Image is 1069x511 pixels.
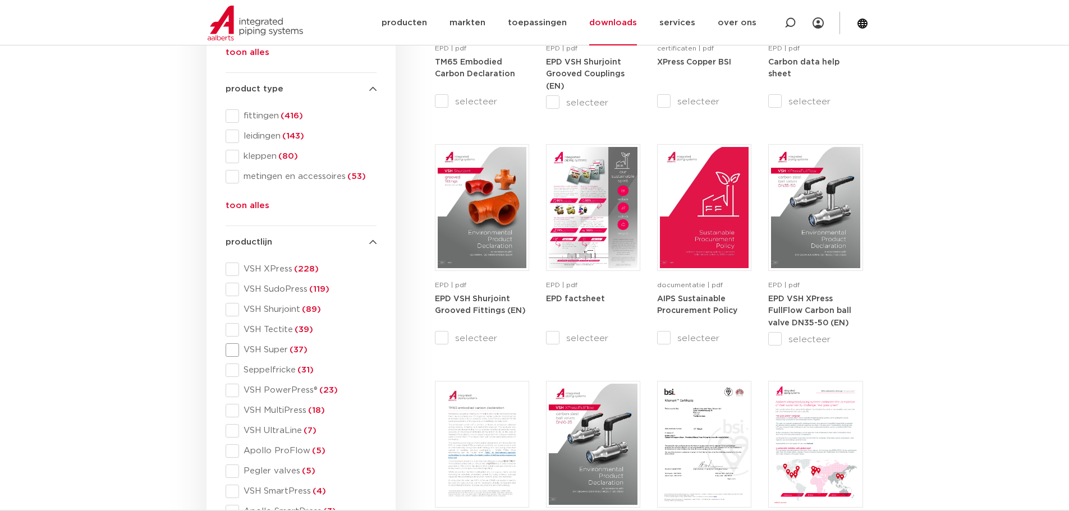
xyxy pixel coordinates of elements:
span: (143) [281,132,304,140]
span: (80) [277,152,298,160]
div: VSH Super(37) [226,343,377,357]
span: (53) [346,172,366,181]
span: metingen en accessoires [239,171,377,182]
label: selecteer [657,332,751,345]
span: VSH Tectite [239,324,377,335]
span: documentatie | pdf [657,282,723,288]
img: VSH-Shurjoint-Grooved-Fittings_A4EPD_5011523_EN-pdf.jpg [438,147,526,268]
span: kleppen [239,151,377,162]
div: fittingen(416) [226,109,377,123]
span: VSH UltraLine [239,425,377,436]
a: XPress Copper BSI [657,58,731,66]
span: leidingen [239,131,377,142]
span: (89) [300,305,321,314]
div: VSH PowerPress®(23) [226,384,377,397]
img: Aips_A4Sustainable-Procurement-Policy_5011446_EN-pdf.jpg [660,147,749,268]
span: (119) [308,285,329,293]
span: EPD | pdf [768,282,800,288]
span: fittingen [239,111,377,122]
a: AIPS Sustainable Procurement Policy [657,294,737,315]
h4: product type [226,82,377,96]
label: selecteer [546,332,640,345]
a: EPD factsheet [546,294,605,303]
label: selecteer [768,333,862,346]
div: VSH Tectite(39) [226,323,377,337]
a: TM65 Embodied Carbon Declaration [435,58,515,79]
span: EPD | pdf [546,45,577,52]
span: certificaten | pdf [657,45,714,52]
a: EPD VSH XPress FullFlow Carbon ball valve DN35-50 (EN) [768,294,851,327]
span: VSH Super [239,344,377,356]
label: selecteer [435,332,529,345]
span: (18) [306,406,325,415]
span: VSH MultiPress [239,405,377,416]
div: metingen en accessoires(53) [226,170,377,183]
span: (5) [310,446,325,455]
span: EPD | pdf [546,282,577,288]
span: VSH SmartPress [239,486,377,497]
span: (416) [279,112,303,120]
div: VSH Shurjoint(89) [226,303,377,316]
img: VSH-XPress-Carbon-BallValveDN35-50_A4EPD_5011435-_2024_1.0_EN-pdf.jpg [771,147,860,268]
span: (4) [311,487,326,495]
span: EPD | pdf [768,45,800,52]
div: VSH MultiPress(18) [226,404,377,417]
label: selecteer [768,95,862,108]
span: VSH XPress [239,264,377,275]
span: Pegler valves [239,466,377,477]
label: selecteer [546,96,640,109]
a: EPD VSH Shurjoint Grooved Fittings (EN) [435,294,526,315]
span: VSH SudoPress [239,284,377,295]
a: EPD VSH Shurjoint Grooved Couplings (EN) [546,58,625,90]
span: EPD | pdf [435,45,466,52]
button: toon alles [226,46,269,64]
span: VSH Shurjoint [239,304,377,315]
span: VSH PowerPress® [239,385,377,396]
div: VSH SmartPress(4) [226,485,377,498]
img: Aips-EPD-A4Factsheet_NL-pdf.jpg [549,147,637,268]
span: Apollo ProFlow [239,445,377,457]
button: toon alles [226,199,269,217]
label: selecteer [435,95,529,108]
span: (5) [300,467,315,475]
a: Carbon data help sheet [768,58,839,79]
span: (23) [318,386,338,394]
div: VSH UltraLine(7) [226,424,377,438]
div: Seppelfricke(31) [226,363,377,377]
span: EPD | pdf [435,282,466,288]
span: (39) [293,325,313,334]
img: WSD2024-Summary-Report-pdf.jpg [771,384,860,505]
label: selecteer [657,95,751,108]
span: Seppelfricke [239,365,377,376]
h4: productlijn [226,236,377,249]
img: TM65-Embodied-Carbon-Declaration-1-pdf.jpg [438,384,526,505]
span: (7) [302,426,316,435]
div: VSH SudoPress(119) [226,283,377,296]
div: Apollo ProFlow(5) [226,444,377,458]
span: (228) [292,265,319,273]
img: VSH-XPress-Carbon-BallValveDN10-25_A4EPD_5011424-_2024_1.0_EN-pdf.jpg [549,384,637,505]
span: (31) [296,366,314,374]
div: leidingen(143) [226,130,377,143]
img: XPress_Koper_BSI_KM789225-1-pdf.jpg [660,384,749,505]
div: VSH XPress(228) [226,263,377,276]
div: kleppen(80) [226,150,377,163]
span: (37) [288,346,308,354]
div: Pegler valves(5) [226,464,377,478]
